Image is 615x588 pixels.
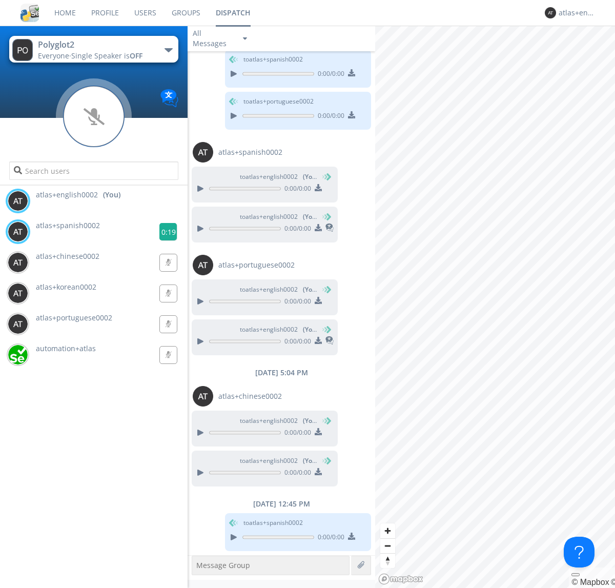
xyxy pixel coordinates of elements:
span: (You) [303,212,318,221]
span: 0:00 / 0:00 [281,468,311,479]
div: atlas+english0002 [559,8,597,18]
img: download media button [315,297,322,304]
span: Single Speaker is [71,51,142,60]
span: This is a translated message [325,335,334,348]
button: Zoom in [380,523,395,538]
img: 373638.png [8,314,28,334]
img: translated-message [325,336,334,344]
img: download media button [348,111,355,118]
input: Search users [9,161,178,180]
span: to atlas+english0002 [240,172,317,181]
span: 0:00 / 0:00 [314,69,344,80]
span: 0:00 / 0:00 [281,337,311,348]
iframe: Toggle Customer Support [564,537,594,567]
span: atlas+spanish0002 [218,147,282,157]
img: 373638.png [8,283,28,303]
img: 373638.png [8,252,28,273]
img: d2d01cd9b4174d08988066c6d424eccd [8,344,28,365]
img: 373638.png [193,142,213,163]
img: Translation enabled [160,89,178,107]
button: Reset bearing to north [380,553,395,568]
span: (You) [303,456,318,465]
img: download media button [315,428,322,435]
button: Zoom out [380,538,395,553]
div: [DATE] 12:45 PM [188,499,375,509]
span: 0:00 / 0:00 [281,297,311,308]
a: Mapbox logo [378,573,423,585]
img: 373638.png [8,221,28,242]
span: Zoom out [380,539,395,553]
img: download media button [315,337,322,344]
span: to atlas+spanish0002 [243,55,303,64]
div: (You) [103,190,120,200]
img: 373638.png [193,386,213,407]
div: All Messages [193,28,234,49]
span: atlas+chinese0002 [36,251,99,261]
img: download media button [315,224,322,231]
span: atlas+chinese0002 [218,391,282,401]
span: This is a translated message [325,222,334,235]
span: atlas+spanish0002 [36,220,100,230]
img: 373638.png [193,255,213,275]
span: to atlas+portuguese0002 [243,97,314,106]
span: 0:00 / 0:00 [281,224,311,235]
button: Polyglot2Everyone·Single Speaker isOFF [9,36,178,63]
span: to atlas+english0002 [240,285,317,294]
span: (You) [303,416,318,425]
img: translated-message [325,224,334,232]
img: download media button [315,184,322,191]
img: caret-down-sm.svg [243,37,247,40]
img: download media button [315,468,322,475]
img: 373638.png [12,39,33,61]
img: cddb5a64eb264b2086981ab96f4c1ba7 [20,4,39,22]
span: to atlas+english0002 [240,416,317,425]
img: download media button [348,69,355,76]
span: 0:00 / 0:00 [281,184,311,195]
span: automation+atlas [36,343,96,353]
img: 373638.png [8,191,28,211]
div: Everyone · [38,51,153,61]
span: 0:00 / 0:00 [314,111,344,123]
span: atlas+portuguese0002 [36,313,112,322]
span: 0:00 / 0:00 [314,533,344,544]
a: Mapbox [571,578,609,586]
span: to atlas+english0002 [240,456,317,465]
div: [DATE] 5:04 PM [188,368,375,378]
button: Toggle attribution [571,573,580,576]
span: (You) [303,285,318,294]
span: (You) [303,325,318,334]
span: 0:00 / 0:00 [281,428,311,439]
span: to atlas+spanish0002 [243,518,303,528]
span: atlas+english0002 [36,190,98,200]
img: 373638.png [545,7,556,18]
span: atlas+korean0002 [36,282,96,292]
span: atlas+portuguese0002 [218,260,295,270]
span: to atlas+english0002 [240,325,317,334]
span: OFF [130,51,142,60]
img: download media button [348,533,355,540]
span: to atlas+english0002 [240,212,317,221]
div: Polyglot2 [38,39,153,51]
span: (You) [303,172,318,181]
